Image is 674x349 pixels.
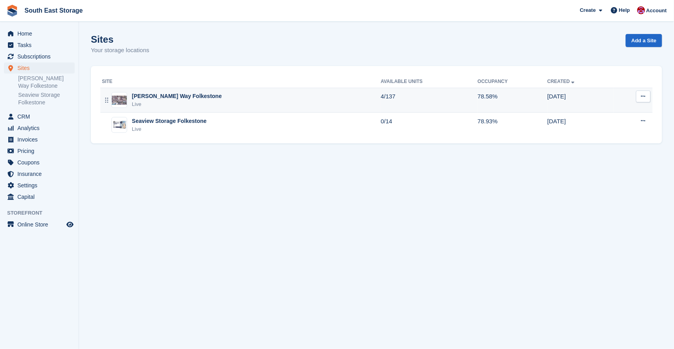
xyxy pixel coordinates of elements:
th: Site [100,75,381,88]
a: menu [4,51,75,62]
span: Analytics [17,123,65,134]
a: Created [548,79,576,84]
a: menu [4,111,75,122]
img: stora-icon-8386f47178a22dfd0bd8f6a31ec36ba5ce8667c1dd55bd0f319d3a0aa187defe.svg [6,5,18,17]
th: Occupancy [478,75,548,88]
p: Your storage locations [91,46,149,55]
div: Seaview Storage Folkestone [132,117,207,125]
td: [DATE] [548,88,614,113]
a: menu [4,168,75,179]
a: menu [4,219,75,230]
span: Help [619,6,630,14]
span: Settings [17,180,65,191]
span: Invoices [17,134,65,145]
span: Coupons [17,157,65,168]
h1: Sites [91,34,149,45]
a: menu [4,62,75,74]
a: menu [4,40,75,51]
a: menu [4,123,75,134]
span: Create [580,6,596,14]
span: Online Store [17,219,65,230]
span: CRM [17,111,65,122]
img: Image of Ross Way Folkestone site [112,96,127,105]
div: Live [132,125,207,133]
span: Subscriptions [17,51,65,62]
a: Add a Site [626,34,662,47]
a: [PERSON_NAME] Way Folkestone [18,75,75,90]
td: 78.58% [478,88,548,113]
a: South East Storage [21,4,86,17]
img: Image of Seaview Storage Folkestone site [112,121,127,128]
td: [DATE] [548,113,614,137]
td: 4/137 [381,88,478,113]
span: Pricing [17,145,65,157]
span: Tasks [17,40,65,51]
a: menu [4,157,75,168]
a: menu [4,28,75,39]
a: menu [4,134,75,145]
img: Roger Norris [637,6,645,14]
a: menu [4,180,75,191]
span: Sites [17,62,65,74]
a: menu [4,191,75,202]
div: [PERSON_NAME] Way Folkestone [132,92,222,100]
span: Capital [17,191,65,202]
span: Storefront [7,209,79,217]
span: Insurance [17,168,65,179]
a: Preview store [65,220,75,229]
th: Available Units [381,75,478,88]
a: Seaview Storage Folkestone [18,91,75,106]
span: Home [17,28,65,39]
td: 0/14 [381,113,478,137]
td: 78.93% [478,113,548,137]
span: Account [646,7,667,15]
a: menu [4,145,75,157]
div: Live [132,100,222,108]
